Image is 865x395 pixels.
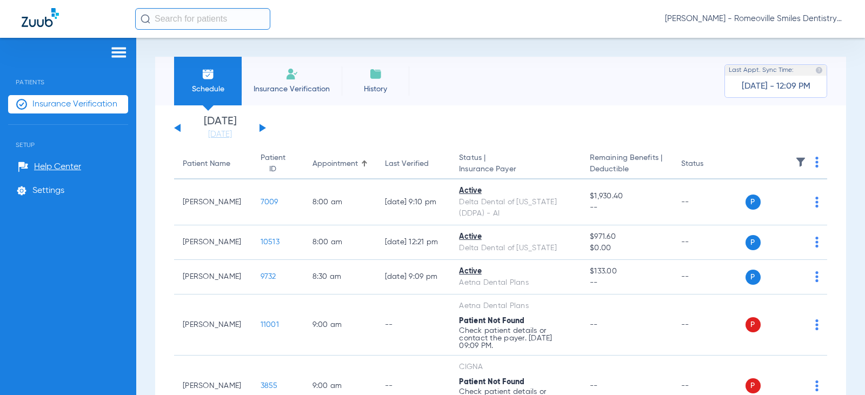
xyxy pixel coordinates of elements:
[590,202,664,213] span: --
[376,294,451,356] td: --
[673,149,746,179] th: Status
[459,361,573,373] div: CIGNA
[459,317,524,325] span: Patient Not Found
[174,179,252,225] td: [PERSON_NAME]
[746,317,761,332] span: P
[729,65,794,76] span: Last Appt. Sync Time:
[673,260,746,294] td: --
[369,68,382,81] img: History
[459,300,573,312] div: Aetna Dental Plans
[746,378,761,393] span: P
[590,191,664,202] span: $1,930.40
[174,225,252,260] td: [PERSON_NAME]
[673,225,746,260] td: --
[459,164,573,175] span: Insurance Payer
[188,116,252,140] li: [DATE]
[815,380,819,391] img: group-dot-blue.svg
[376,260,451,294] td: [DATE] 9:09 PM
[376,225,451,260] td: [DATE] 12:21 PM
[304,294,376,356] td: 9:00 AM
[304,225,376,260] td: 8:00 AM
[385,158,429,170] div: Last Verified
[590,231,664,243] span: $971.60
[459,197,573,219] div: Delta Dental of [US_STATE] (DDPA) - AI
[141,14,150,24] img: Search Icon
[18,162,81,172] a: Help Center
[312,158,368,170] div: Appointment
[815,66,823,74] img: last sync help info
[285,68,298,81] img: Manual Insurance Verification
[673,179,746,225] td: --
[459,231,573,243] div: Active
[312,158,358,170] div: Appointment
[304,179,376,225] td: 8:00 AM
[459,277,573,289] div: Aetna Dental Plans
[746,270,761,285] span: P
[815,197,819,207] img: group-dot-blue.svg
[450,149,581,179] th: Status |
[590,321,598,329] span: --
[590,164,664,175] span: Deductible
[261,321,279,329] span: 11001
[182,84,234,95] span: Schedule
[304,260,376,294] td: 8:30 AM
[376,179,451,225] td: [DATE] 9:10 PM
[746,195,761,210] span: P
[459,185,573,197] div: Active
[590,266,664,277] span: $133.00
[815,237,819,247] img: group-dot-blue.svg
[110,46,128,59] img: hamburger-icon
[459,327,573,350] p: Check patient details or contact the payer. [DATE] 09:09 PM.
[673,294,746,356] td: --
[202,68,215,81] img: Schedule
[459,378,524,386] span: Patient Not Found
[815,319,819,330] img: group-dot-blue.svg
[590,277,664,289] span: --
[261,273,276,280] span: 9732
[665,14,843,24] span: [PERSON_NAME] - Romeoville Smiles Dentistry
[32,185,64,196] span: Settings
[590,382,598,390] span: --
[22,8,59,27] img: Zuub Logo
[261,152,295,175] div: Patient ID
[8,62,128,86] span: Patients
[8,125,128,149] span: Setup
[590,243,664,254] span: $0.00
[261,382,278,390] span: 3855
[188,129,252,140] a: [DATE]
[350,84,401,95] span: History
[815,157,819,168] img: group-dot-blue.svg
[261,152,285,175] div: Patient ID
[135,8,270,30] input: Search for patients
[174,260,252,294] td: [PERSON_NAME]
[261,238,280,246] span: 10513
[385,158,442,170] div: Last Verified
[795,157,806,168] img: filter.svg
[815,271,819,282] img: group-dot-blue.svg
[34,162,81,172] span: Help Center
[459,266,573,277] div: Active
[183,158,230,170] div: Patient Name
[261,198,278,206] span: 7009
[746,235,761,250] span: P
[32,99,117,110] span: Insurance Verification
[183,158,243,170] div: Patient Name
[742,81,810,92] span: [DATE] - 12:09 PM
[174,294,252,356] td: [PERSON_NAME]
[250,84,334,95] span: Insurance Verification
[459,243,573,254] div: Delta Dental of [US_STATE]
[581,149,673,179] th: Remaining Benefits |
